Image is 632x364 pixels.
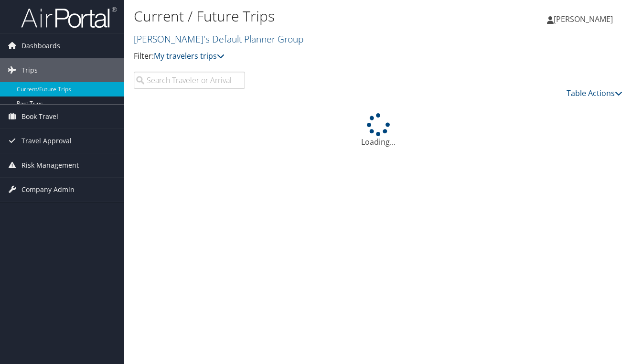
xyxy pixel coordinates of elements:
[21,6,117,29] img: airportal-logo.png
[547,5,622,33] a: [PERSON_NAME]
[154,51,225,61] a: My travelers trips
[567,88,622,98] a: Table Actions
[21,105,58,128] span: Book Travel
[21,58,38,82] span: Trips
[21,153,79,177] span: Risk Management
[21,178,75,202] span: Company Admin
[134,6,460,26] h1: Current / Future Trips
[134,72,245,89] input: Search Traveler or Arrival City
[134,50,460,63] p: Filter:
[21,34,60,58] span: Dashboards
[21,129,72,153] span: Travel Approval
[134,32,306,45] a: [PERSON_NAME]'s Default Planner Group
[134,113,622,148] div: Loading...
[554,14,613,24] span: [PERSON_NAME]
